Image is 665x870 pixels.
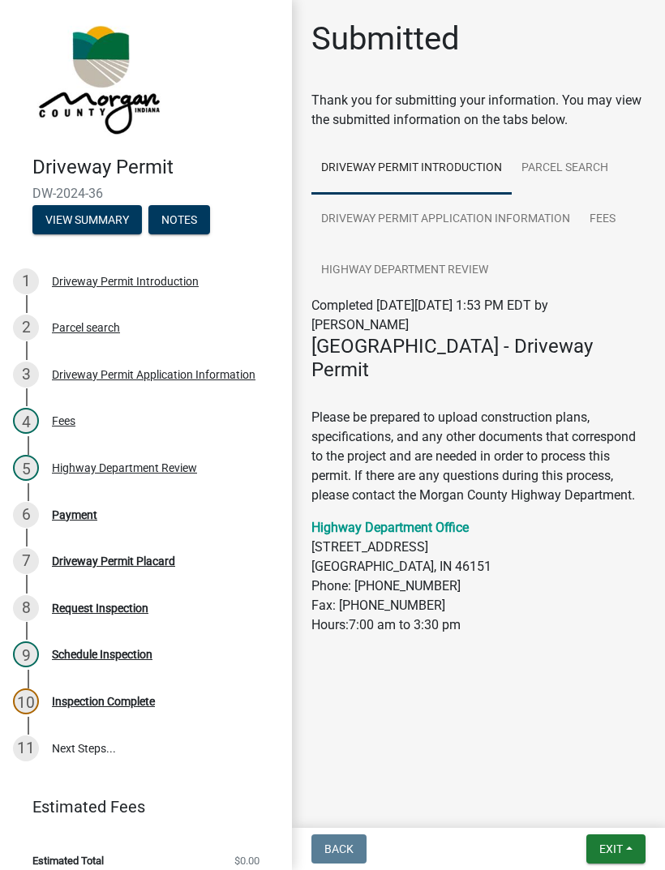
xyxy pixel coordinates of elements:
div: Schedule Inspection [52,649,152,660]
div: Payment [52,509,97,521]
div: Fees [52,415,75,426]
div: 2 [13,315,39,341]
div: 6 [13,502,39,528]
span: Completed [DATE][DATE] 1:53 PM EDT by [PERSON_NAME] [311,298,548,332]
div: Driveway Permit Application Information [52,369,255,380]
a: Driveway Permit Introduction [311,143,512,195]
img: Morgan County, Indiana [32,17,163,139]
div: Request Inspection [52,602,148,614]
a: Driveway Permit Application Information [311,194,580,246]
span: DW-2024-36 [32,186,260,201]
button: View Summary [32,205,142,234]
h4: [GEOGRAPHIC_DATA] - Driveway Permit [311,335,646,382]
button: Notes [148,205,210,234]
span: Estimated Total [32,855,104,866]
span: Exit [599,842,623,855]
div: Thank you for submitting your information. You may view the submitted information on the tabs below. [311,91,646,130]
div: 3 [13,362,39,388]
div: 10 [13,688,39,714]
div: Driveway Permit Placard [52,555,175,567]
a: Estimated Fees [13,791,266,823]
div: 11 [13,735,39,761]
div: 8 [13,595,39,621]
div: 4 [13,408,39,434]
button: Exit [586,834,646,864]
span: $0.00 [234,855,260,866]
div: 7 [13,548,39,574]
div: 9 [13,641,39,667]
a: Fees [580,194,625,246]
div: Highway Department Review [52,462,197,474]
a: Parcel search [512,143,618,195]
a: Highway Department Office [311,520,469,535]
div: 1 [13,268,39,294]
div: Driveway Permit Introduction [52,276,199,287]
span: Back [324,842,354,855]
div: Parcel search [52,322,120,333]
p: [STREET_ADDRESS] [GEOGRAPHIC_DATA], IN 46151 Phone: [PHONE_NUMBER] Fax: [PHONE_NUMBER] Hours:7:00... [311,518,646,635]
button: Back [311,834,367,864]
div: 5 [13,455,39,481]
wm-modal-confirm: Summary [32,214,142,227]
div: Inspection Complete [52,696,155,707]
p: Please be prepared to upload construction plans, specifications, and any other documents that cor... [311,388,646,505]
wm-modal-confirm: Notes [148,214,210,227]
a: Highway Department Review [311,245,498,297]
h4: Driveway Permit [32,156,279,179]
h1: Submitted [311,19,460,58]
